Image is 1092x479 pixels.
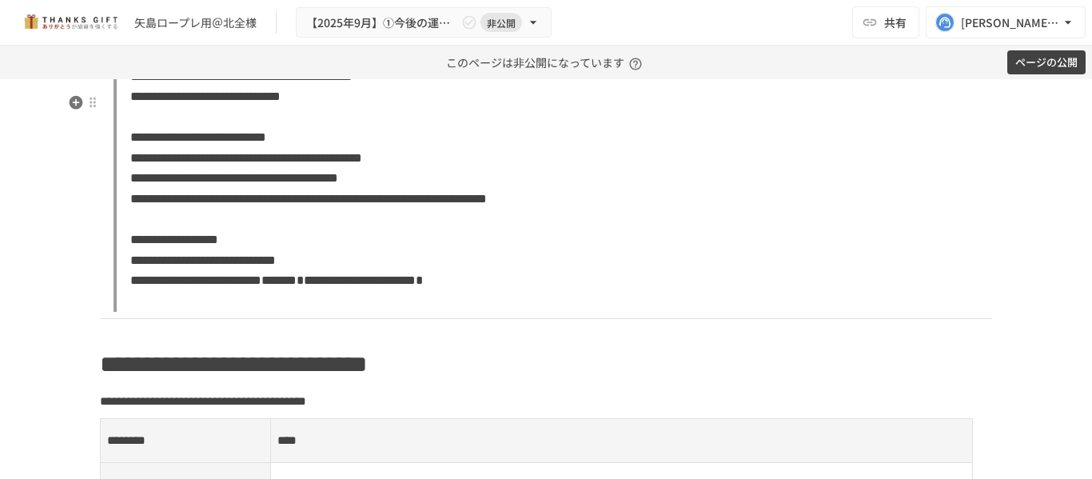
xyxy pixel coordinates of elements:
[296,7,552,38] button: 【2025年9月】①今後の運用についてのご案内/THANKS GIFTキックオフMTG非公開
[306,13,458,33] span: 【2025年9月】①今後の運用についてのご案内/THANKS GIFTキックオフMTG
[961,13,1060,33] div: [PERSON_NAME][EMAIL_ADDRESS][DOMAIN_NAME]
[480,14,522,31] span: 非公開
[884,14,907,31] span: 共有
[446,46,647,79] p: このページは非公開になっています
[852,6,919,38] button: 共有
[926,6,1086,38] button: [PERSON_NAME][EMAIL_ADDRESS][DOMAIN_NAME]
[1007,50,1086,75] button: ページの公開
[19,10,122,35] img: mMP1OxWUAhQbsRWCurg7vIHe5HqDpP7qZo7fRoNLXQh
[134,14,257,31] div: 矢島ロープレ用＠北全様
